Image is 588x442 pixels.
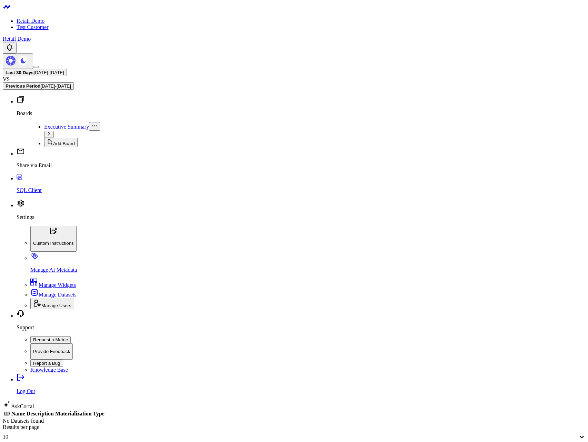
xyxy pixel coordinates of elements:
button: Provide Feedback [30,343,73,360]
p: Log Out [17,388,585,394]
th: Name [11,410,26,417]
a: Retail Demo [17,18,44,24]
button: Custom Instructions [30,226,77,252]
button: Add Board [44,138,78,147]
span: Manage Datasets [39,292,77,298]
span: [DATE] - [DATE] [40,83,71,89]
b: Previous Period [6,83,40,89]
p: Share via Email [17,162,585,169]
p: Settings [17,214,585,220]
button: Manage Users [30,298,74,309]
p: Support [17,324,585,331]
th: Description [26,410,54,417]
a: SQL Client [17,175,585,193]
a: Retail Demo [3,36,31,42]
span: Manage Widgets [39,282,76,288]
p: SQL Client [17,187,585,193]
th: Materialization Type [55,410,105,417]
button: Last 30 Days[DATE]-[DATE] [3,69,67,76]
th: ID [3,410,10,417]
p: Manage AI Metadata [30,267,585,273]
a: Test Customer [17,24,49,30]
div: Results per page: [3,424,585,430]
p: Boards [17,110,585,117]
p: Provide Feedback [33,349,70,354]
p: Custom Instructions [33,241,74,246]
button: Request a Metric [30,336,71,343]
a: Manage Widgets [30,282,76,288]
a: Manage Datasets [30,292,77,298]
button: Report a Bug [30,360,63,367]
a: Knowledge Base [30,367,68,373]
b: Last 30 Days [6,70,34,75]
a: AskCorral [3,403,34,409]
a: Log Out [17,376,585,394]
div: 10 [3,434,578,440]
span: Manage Users [41,303,71,308]
div: No Datasets found [3,418,585,424]
span: [DATE] - [DATE] [34,70,64,75]
button: Previous Period[DATE]-[DATE] [3,82,74,90]
div: VS [3,76,585,82]
a: Manage AI Metadata [30,255,585,273]
a: Executive Summary [44,124,89,130]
